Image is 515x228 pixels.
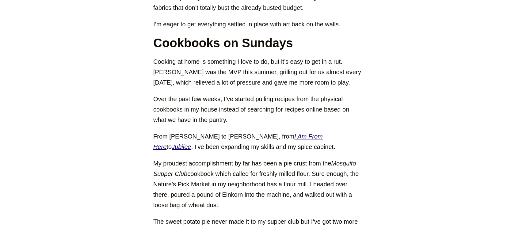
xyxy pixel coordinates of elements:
p: From [PERSON_NAME] to [PERSON_NAME], from to , I’ve been expanding my skills and my spice cabinet. [153,131,362,152]
p: Over the past few weeks, I’ve started pulling recipes from the physical cookbooks in my house ins... [153,94,362,125]
p: I’m eager to get everything settled in place with art back on the walls. [153,19,362,29]
a: Jubilee [172,143,191,150]
p: Cooking at home is something I love to do, but it’s easy to get in a rut. [PERSON_NAME] was the M... [153,56,362,88]
h2: Cookbooks on Sundays [153,36,362,50]
p: My proudest accomplishment by far has been a pie crust from the cookbook which called for freshly... [153,158,362,210]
